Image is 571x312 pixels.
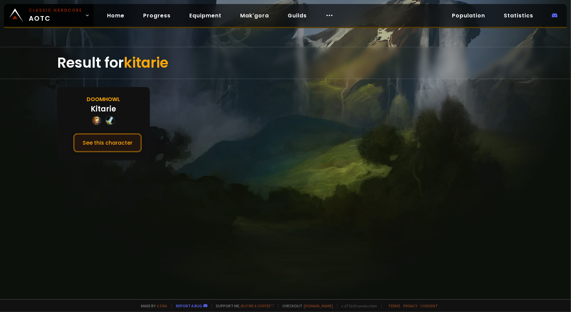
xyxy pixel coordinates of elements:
[29,7,82,23] span: AOTC
[102,9,130,22] a: Home
[57,47,514,79] div: Result for
[184,9,227,22] a: Equipment
[138,9,176,22] a: Progress
[447,9,490,22] a: Population
[124,53,168,73] span: kitarie
[87,95,120,103] div: Doomhowl
[241,303,274,308] a: Buy me a coffee
[91,103,116,114] div: Kitarie
[176,303,202,308] a: Report a bug
[157,303,167,308] a: a fan
[137,303,167,308] span: Made by
[278,303,333,308] span: Checkout
[29,7,82,13] small: Classic Hardcore
[420,303,438,308] a: Consent
[282,9,312,22] a: Guilds
[4,4,94,27] a: Classic HardcoreAOTC
[498,9,539,22] a: Statistics
[304,303,333,308] a: [DOMAIN_NAME]
[235,9,274,22] a: Mak'gora
[403,303,418,308] a: Privacy
[212,303,274,308] span: Support me,
[388,303,401,308] a: Terms
[73,133,142,152] button: See this character
[337,303,377,308] span: v. d752d5 - production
